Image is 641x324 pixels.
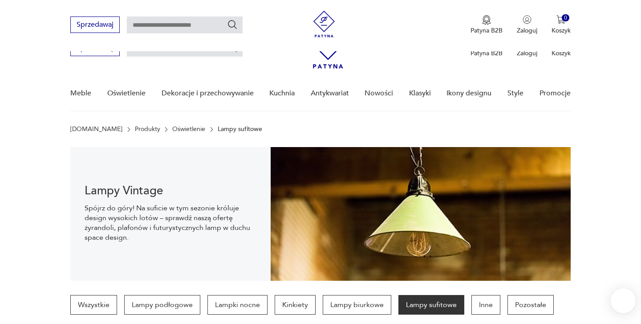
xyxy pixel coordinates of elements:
a: Lampy biurkowe [323,295,391,315]
img: Ikona koszyka [556,15,565,24]
a: Lampy sufitowe [398,295,464,315]
a: Inne [471,295,500,315]
a: Pozostałe [507,295,554,315]
a: Oświetlenie [172,126,205,133]
a: Sprzedawaj [70,22,120,29]
button: 0Koszyk [552,15,571,35]
p: Koszyk [552,26,571,35]
a: [DOMAIN_NAME] [70,126,122,133]
a: Kuchnia [269,76,295,111]
a: Ikona medaluPatyna B2B [471,15,503,35]
button: Szukaj [227,19,238,30]
img: Ikona medalu [482,15,491,25]
p: Zaloguj [517,26,537,35]
a: Lampki nocne [207,295,268,315]
a: Nowości [365,76,393,111]
p: Spójrz do góry! Na suficie w tym sezonie króluje design wysokich lotów – sprawdź naszą ofertę żyr... [85,203,256,242]
p: Koszyk [552,49,571,57]
h1: Lampy Vintage [85,185,256,196]
img: Lampy sufitowe w stylu vintage [271,147,571,281]
div: 0 [562,14,569,22]
a: Klasyki [409,76,431,111]
a: Antykwariat [311,76,349,111]
button: Zaloguj [517,15,537,35]
a: Dekoracje i przechowywanie [162,76,254,111]
p: Patyna B2B [471,49,503,57]
button: Patyna B2B [471,15,503,35]
iframe: Smartsupp widget button [611,288,636,313]
a: Lampy podłogowe [124,295,200,315]
img: Ikonka użytkownika [523,15,531,24]
a: Produkty [135,126,160,133]
p: Lampy sufitowe [218,126,262,133]
a: Style [507,76,523,111]
a: Wszystkie [70,295,117,315]
p: Patyna B2B [471,26,503,35]
a: Promocje [540,76,571,111]
button: Sprzedawaj [70,16,120,33]
p: Zaloguj [517,49,537,57]
a: Meble [70,76,91,111]
a: Kinkiety [275,295,316,315]
a: Oświetlenie [107,76,146,111]
a: Ikony designu [446,76,491,111]
a: Sprzedawaj [70,45,120,52]
img: Patyna - sklep z meblami i dekoracjami vintage [311,11,337,37]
